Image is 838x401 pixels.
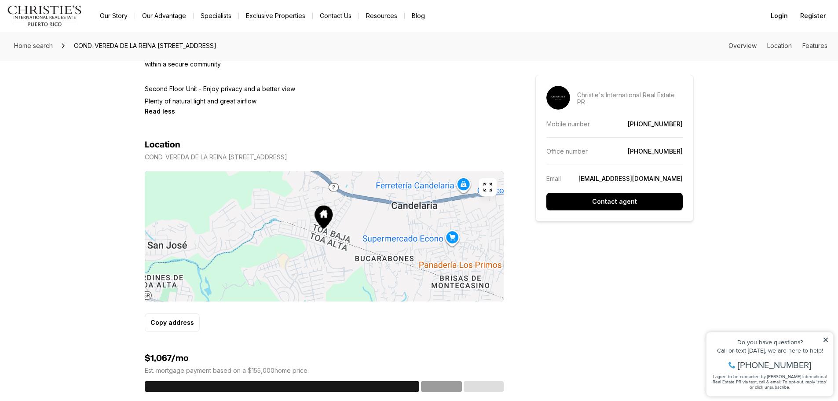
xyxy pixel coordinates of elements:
[70,39,220,53] span: COND. VEREDA DE LA REINA [STREET_ADDRESS]
[800,12,826,19] span: Register
[93,10,135,22] a: Our Story
[765,7,793,25] button: Login
[145,353,504,364] h4: $1,067/mo
[9,28,127,34] div: Call or text [DATE], we are here to help!
[145,171,504,302] img: Map of COND. VEREDA DE LA REINA CALLE COLINAS DE PLATA #C-3, TOA ALTA PR, 00953
[14,42,53,49] span: Home search
[135,10,193,22] a: Our Advantage
[194,10,238,22] a: Specialists
[592,198,637,205] p: Contact agent
[7,5,82,26] img: logo
[359,10,404,22] a: Resources
[728,42,757,49] a: Skip to: Overview
[802,42,827,49] a: Skip to: Features
[145,154,287,161] p: COND. VEREDA DE LA REINA [STREET_ADDRESS]
[546,193,683,210] button: Contact agent
[145,140,180,150] h4: Location
[795,7,831,25] button: Register
[145,367,504,374] p: Est. mortgage payment based on a $155,000 home price.
[150,319,194,326] p: Copy address
[628,120,683,128] a: [PHONE_NUMBER]
[36,41,110,50] span: [PHONE_NUMBER]
[239,10,312,22] a: Exclusive Properties
[11,54,125,71] span: I agree to be contacted by [PERSON_NAME] International Real Estate PR via text, call & email. To ...
[546,147,588,155] p: Office number
[145,107,175,115] button: Read less
[728,42,827,49] nav: Page section menu
[546,175,561,182] p: Email
[546,120,590,128] p: Mobile number
[9,20,127,26] div: Do you have questions?
[145,313,200,332] button: Copy address
[11,39,56,53] a: Home search
[771,12,788,19] span: Login
[578,175,683,182] a: [EMAIL_ADDRESS][DOMAIN_NAME]
[577,92,683,106] p: Christie's International Real Estate PR
[767,42,792,49] a: Skip to: Location
[313,10,359,22] button: Contact Us
[628,147,683,155] a: [PHONE_NUMBER]
[405,10,432,22] a: Blog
